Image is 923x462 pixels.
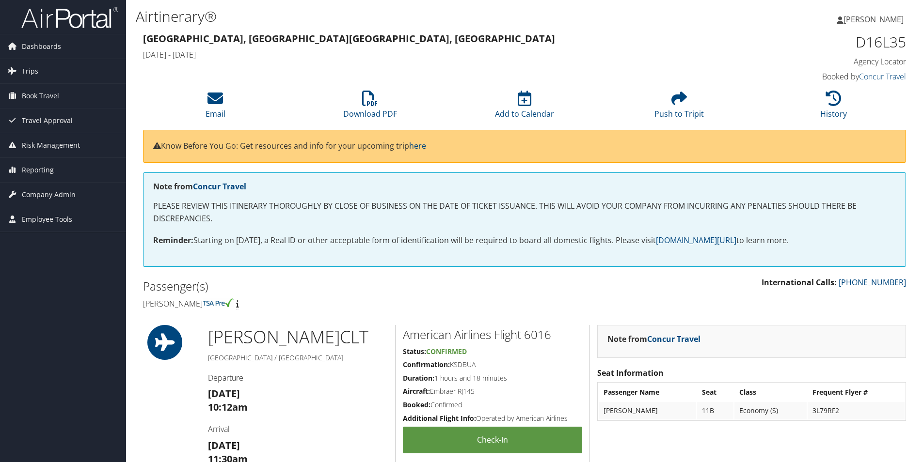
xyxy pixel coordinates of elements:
[403,427,582,453] a: Check-in
[726,56,906,67] h4: Agency Locator
[495,96,554,119] a: Add to Calendar
[654,96,704,119] a: Push to Tripit
[143,32,555,45] strong: [GEOGRAPHIC_DATA], [GEOGRAPHIC_DATA] [GEOGRAPHIC_DATA], [GEOGRAPHIC_DATA]
[208,325,388,349] h1: [PERSON_NAME] CLT
[726,71,906,82] h4: Booked by
[22,59,38,83] span: Trips
[599,402,696,419] td: [PERSON_NAME]
[153,234,896,247] p: Starting on [DATE], a Real ID or other acceptable form of identification will be required to boar...
[343,96,397,119] a: Download PDF
[403,360,450,369] strong: Confirmation:
[153,140,896,153] p: Know Before You Go: Get resources and info for your upcoming trip
[153,181,246,192] strong: Note from
[808,402,905,419] td: 3L79RF2
[403,326,582,343] h2: American Airlines Flight 6016
[403,400,430,409] strong: Booked:
[143,49,712,60] h4: [DATE] - [DATE]
[403,414,582,423] h5: Operated by American Airlines
[22,207,72,231] span: Employee Tools
[734,384,807,401] th: Class
[697,384,733,401] th: Seat
[22,108,73,133] span: Travel Approval
[208,424,388,434] h4: Arrival
[656,235,736,246] a: [DOMAIN_NAME][URL]
[403,347,426,356] strong: Status:
[697,402,733,419] td: 11B
[208,439,240,452] strong: [DATE]
[837,5,913,34] a: [PERSON_NAME]
[153,235,193,246] strong: Reminder:
[859,71,906,82] a: Concur Travel
[208,387,240,400] strong: [DATE]
[193,181,246,192] a: Concur Travel
[808,384,905,401] th: Frequent Flyer #
[22,34,61,59] span: Dashboards
[607,334,700,344] strong: Note from
[762,277,837,288] strong: International Calls:
[206,96,225,119] a: Email
[403,373,582,383] h5: 1 hours and 18 minutes
[403,386,430,396] strong: Aircraft:
[143,298,517,309] h4: [PERSON_NAME]
[409,140,426,151] a: here
[647,334,700,344] a: Concur Travel
[22,183,76,207] span: Company Admin
[839,277,906,288] a: [PHONE_NUMBER]
[21,6,118,29] img: airportal-logo.png
[208,353,388,363] h5: [GEOGRAPHIC_DATA] / [GEOGRAPHIC_DATA]
[403,386,582,396] h5: Embraer RJ145
[820,96,847,119] a: History
[22,84,59,108] span: Book Travel
[843,14,904,25] span: [PERSON_NAME]
[599,384,696,401] th: Passenger Name
[403,360,582,370] h5: KSDBUA
[208,372,388,383] h4: Departure
[403,400,582,410] h5: Confirmed
[403,414,476,423] strong: Additional Flight Info:
[22,133,80,157] span: Risk Management
[403,373,434,383] strong: Duration:
[153,200,896,225] p: PLEASE REVIEW THIS ITINERARY THOROUGHLY BY CLOSE OF BUSINESS ON THE DATE OF TICKET ISSUANCE. THIS...
[208,400,248,414] strong: 10:12am
[426,347,467,356] span: Confirmed
[22,158,54,182] span: Reporting
[136,6,654,27] h1: Airtinerary®
[726,32,906,52] h1: D16L35
[734,402,807,419] td: Economy (S)
[143,278,517,294] h2: Passenger(s)
[203,298,234,307] img: tsa-precheck.png
[597,368,664,378] strong: Seat Information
